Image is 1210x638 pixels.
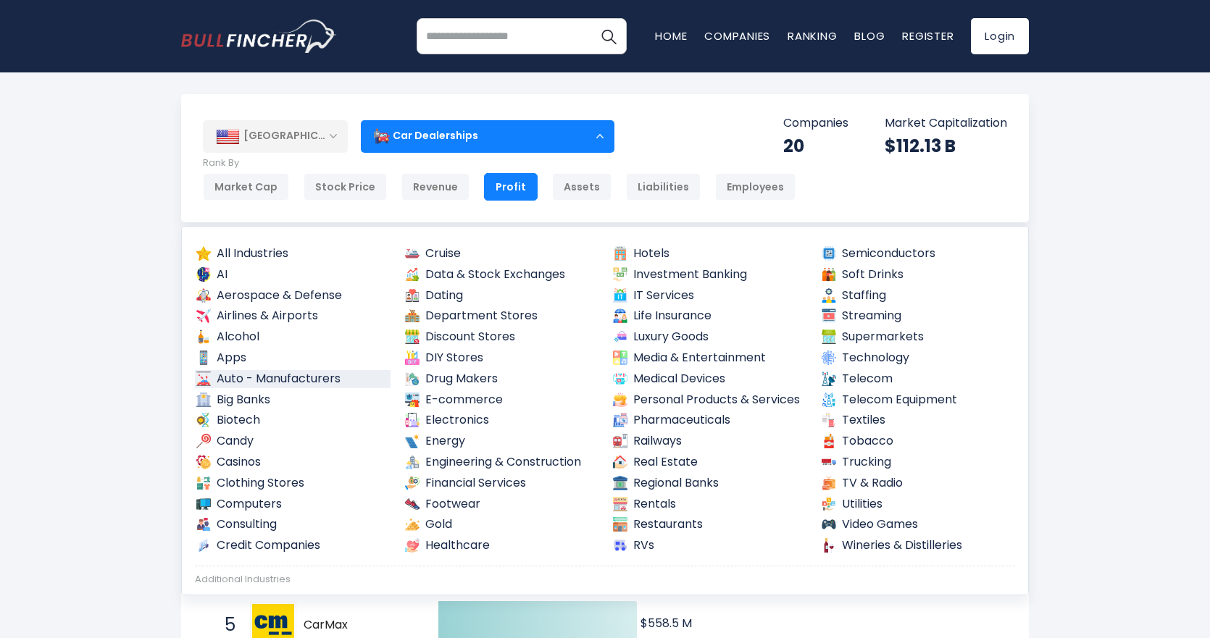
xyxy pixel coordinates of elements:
a: Healthcare [404,537,599,555]
div: Liabilities [626,173,701,201]
a: Airlines & Airports [195,307,391,325]
text: $558.5 M [641,615,692,631]
a: Aerospace & Defense [195,287,391,305]
div: Additional Industries [195,574,1015,586]
a: Investment Banking [612,266,807,284]
a: Personal Products & Services [612,391,807,409]
a: Cruise [404,245,599,263]
a: Medical Devices [612,370,807,388]
a: Ranking [788,28,837,43]
div: $112.13 B [885,135,1007,157]
p: Market Capitalization [885,116,1007,131]
a: Energy [404,432,599,450]
a: Supermarkets [820,328,1016,346]
a: RVs [612,537,807,555]
a: Trucking [820,453,1016,471]
a: Technology [820,349,1016,367]
div: Car Dealerships [361,119,614,153]
a: Restaurants [612,516,807,534]
a: Engineering & Construction [404,453,599,471]
a: Semiconductors [820,245,1016,263]
img: bullfincher logo [181,20,337,53]
div: [GEOGRAPHIC_DATA] [203,120,348,152]
a: Video Games [820,516,1016,534]
a: Wineries & Distilleries [820,537,1016,555]
a: AI [195,266,391,284]
a: All Industries [195,245,391,263]
a: Railways [612,432,807,450]
div: Market Cap [203,173,289,201]
p: Rank By [203,157,796,169]
a: Renewable Energy [820,593,1016,611]
span: CarMax [304,618,413,633]
div: 20 [783,135,848,157]
a: Advertising [195,593,391,611]
a: Life Insurance [612,307,807,325]
a: Gold [404,516,599,534]
a: Soft Drinks [820,266,1016,284]
div: Assets [552,173,612,201]
a: Credit Companies [195,537,391,555]
a: Login [971,18,1029,54]
a: Telecom [820,370,1016,388]
a: Apps [195,349,391,367]
a: Textiles [820,411,1016,429]
a: Staffing [820,287,1016,305]
a: Biotech [195,411,391,429]
a: Blog [854,28,885,43]
a: Home [655,28,687,43]
a: Data & Stock Exchanges [404,266,599,284]
a: Department Stores [404,307,599,325]
a: Clothing Stores [195,474,391,492]
a: E-commerce [404,391,599,409]
a: Real Estate [612,453,807,471]
div: Employees [715,173,796,201]
a: Telecom Equipment [820,391,1016,409]
a: Discount Stores [404,328,599,346]
a: Casinos [195,453,391,471]
a: Rentals [612,495,807,513]
a: Dating [404,287,599,305]
a: Big Banks [195,391,391,409]
a: Utilities [820,495,1016,513]
a: IT Services [612,287,807,305]
a: Footwear [404,495,599,513]
a: Companies [704,28,770,43]
a: Regional Banks [612,474,807,492]
a: DIY Stores [404,349,599,367]
a: Farming Supplies [404,593,599,611]
div: Profit [484,173,538,201]
a: Go to homepage [181,20,337,53]
a: Tobacco [820,432,1016,450]
a: Electronics [404,411,599,429]
a: Hotels [612,245,807,263]
a: Medical Tools [612,593,807,611]
div: Stock Price [304,173,387,201]
span: 5 [217,613,232,637]
a: TV & Radio [820,474,1016,492]
div: Revenue [401,173,470,201]
a: Media & Entertainment [612,349,807,367]
a: Streaming [820,307,1016,325]
button: Search [591,18,627,54]
a: Auto - Manufacturers [195,370,391,388]
a: Computers [195,495,391,513]
a: Alcohol [195,328,391,346]
a: Financial Services [404,474,599,492]
p: Companies [783,116,848,131]
a: Consulting [195,516,391,534]
a: Register [902,28,954,43]
a: Pharmaceuticals [612,411,807,429]
a: Drug Makers [404,370,599,388]
a: Candy [195,432,391,450]
a: Luxury Goods [612,328,807,346]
